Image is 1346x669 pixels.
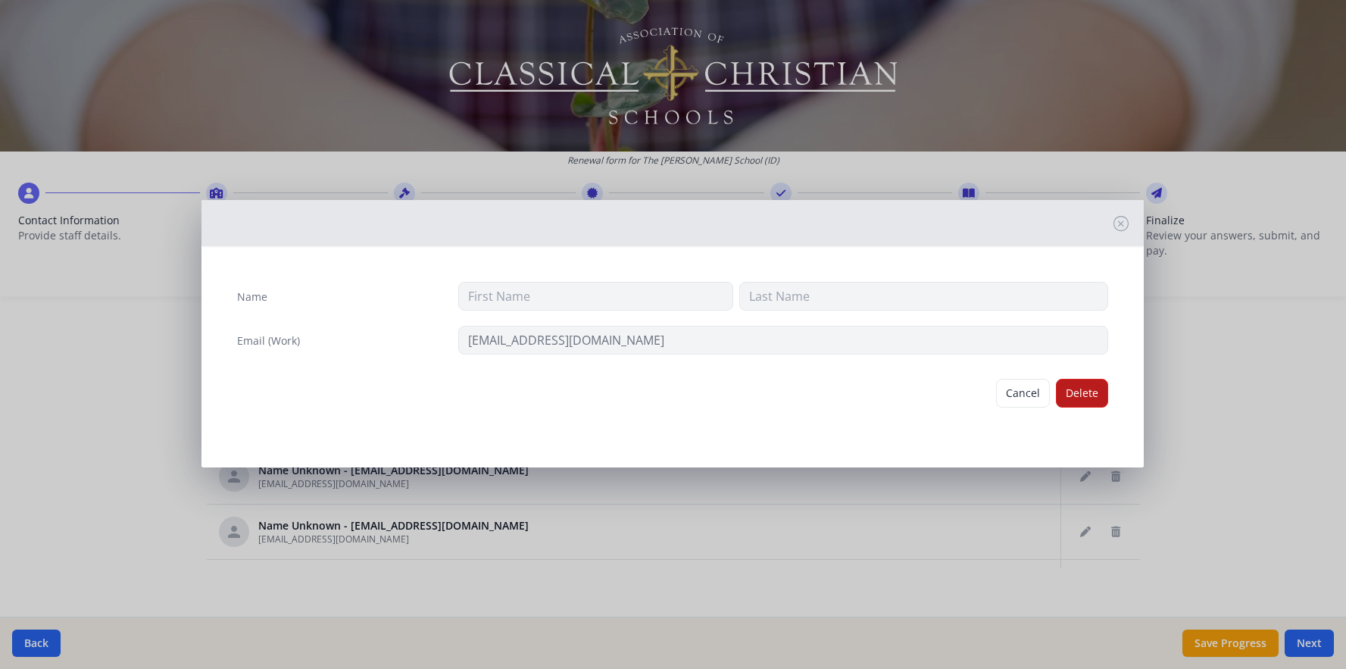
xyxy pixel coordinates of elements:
[458,326,1107,355] input: contact@site.com
[996,379,1050,408] button: Cancel
[237,333,300,349] label: Email (Work)
[458,282,733,311] input: First Name
[1056,379,1108,408] button: Delete
[739,282,1108,311] input: Last Name
[237,289,267,305] label: Name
